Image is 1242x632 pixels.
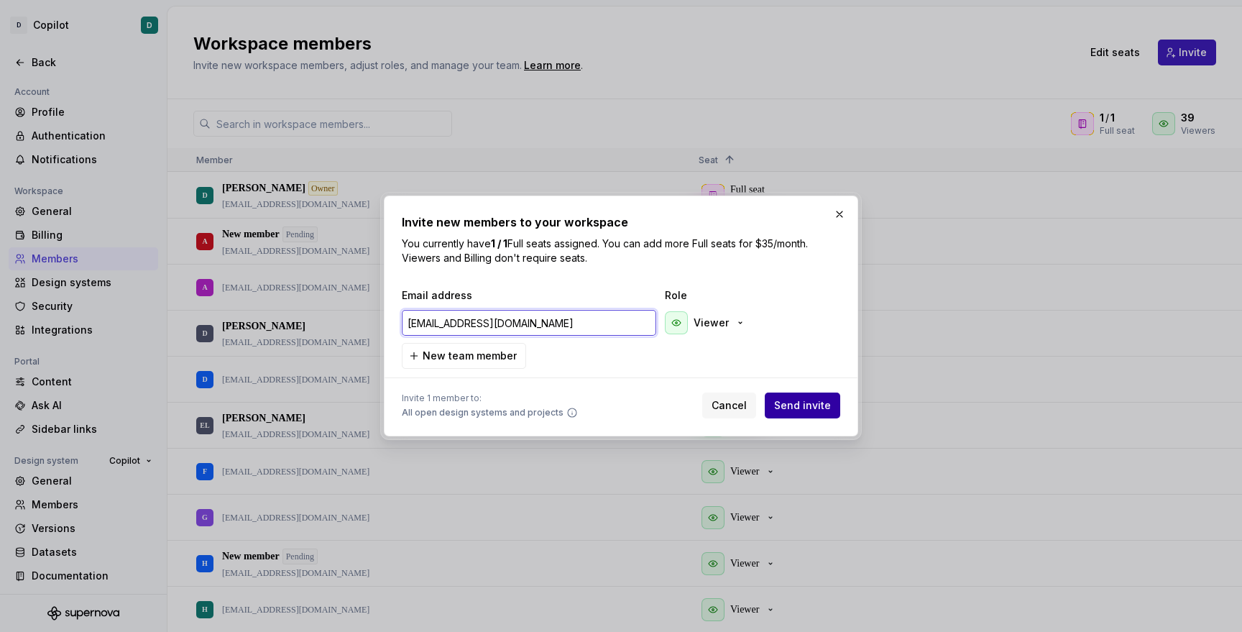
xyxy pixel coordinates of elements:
[423,349,517,363] span: New team member
[774,398,831,413] span: Send invite
[712,398,747,413] span: Cancel
[665,288,809,303] span: Role
[402,237,840,265] p: You currently have Full seats assigned. You can add more Full seats for $35/month. Viewers and Bi...
[491,237,507,249] b: 1 / 1
[402,214,840,231] h2: Invite new members to your workspace
[402,407,563,418] span: All open design systems and projects
[402,393,578,404] span: Invite 1 member to:
[702,393,756,418] button: Cancel
[402,343,526,369] button: New team member
[402,288,659,303] span: Email address
[765,393,840,418] button: Send invite
[662,308,752,337] button: Viewer
[694,316,729,330] p: Viewer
